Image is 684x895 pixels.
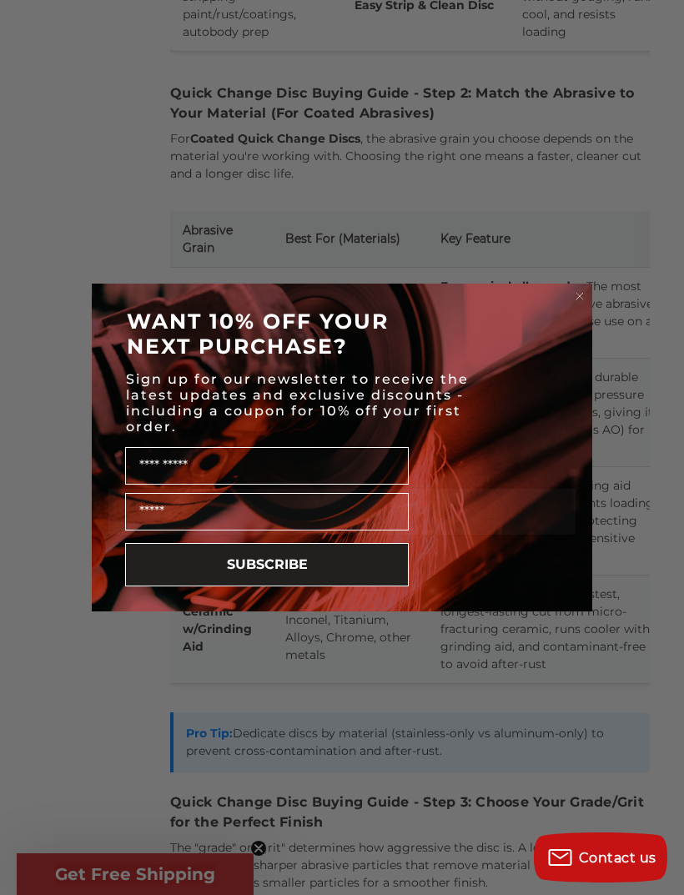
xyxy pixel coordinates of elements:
[127,309,389,359] span: WANT 10% OFF YOUR NEXT PURCHASE?
[571,288,588,304] button: Close dialog
[534,832,667,882] button: Contact us
[125,493,409,530] input: Email
[579,850,656,866] span: Contact us
[126,371,469,435] span: Sign up for our newsletter to receive the latest updates and exclusive discounts - including a co...
[125,543,409,586] button: SUBSCRIBE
